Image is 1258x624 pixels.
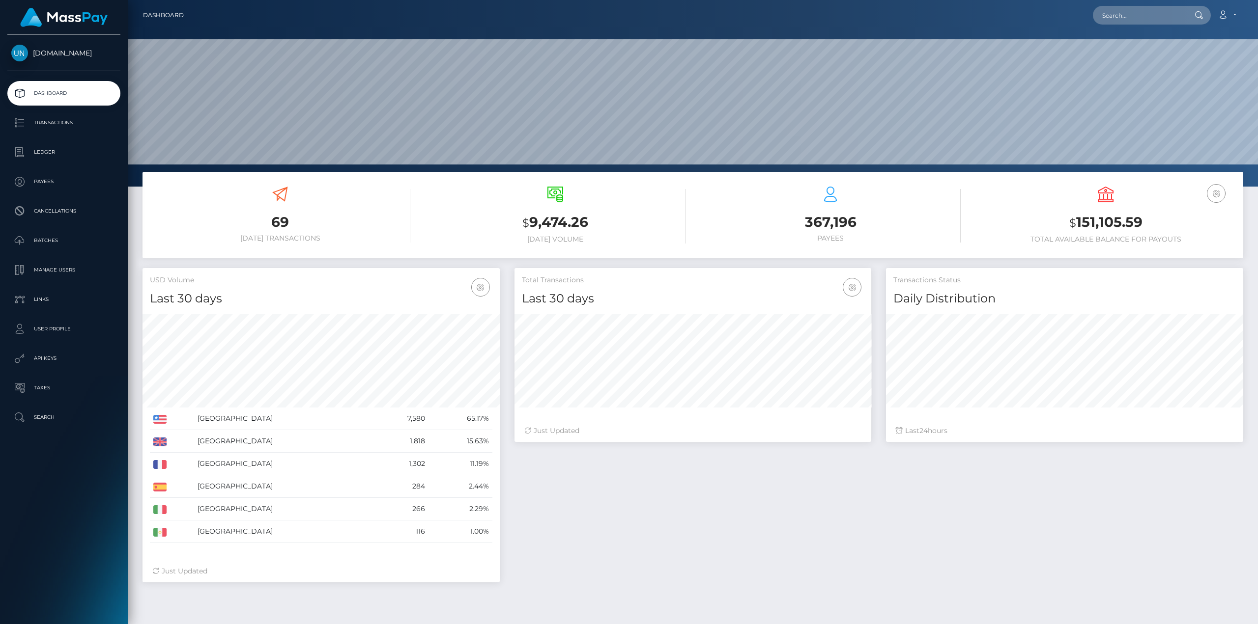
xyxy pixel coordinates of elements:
[194,475,374,498] td: [GEOGRAPHIC_DATA]
[7,287,120,312] a: Links
[11,45,28,61] img: Unlockt.me
[11,86,116,101] p: Dashboard
[11,233,116,248] p: Batches
[11,380,116,395] p: Taxes
[11,292,116,307] p: Links
[153,505,167,514] img: IT.png
[11,322,116,336] p: User Profile
[194,430,374,453] td: [GEOGRAPHIC_DATA]
[150,213,410,232] h3: 69
[1093,6,1185,25] input: Search...
[11,145,116,160] p: Ledger
[11,174,116,189] p: Payees
[153,415,167,424] img: US.png
[975,213,1236,233] h3: 151,105.59
[1069,216,1076,230] small: $
[7,346,120,371] a: API Keys
[153,483,167,491] img: ES.png
[429,407,492,430] td: 65.17%
[374,475,429,498] td: 284
[896,426,1233,436] div: Last hours
[429,498,492,520] td: 2.29%
[374,453,429,475] td: 1,302
[153,460,167,469] img: FR.png
[7,405,120,430] a: Search
[429,475,492,498] td: 2.44%
[11,115,116,130] p: Transactions
[7,317,120,341] a: User Profile
[152,566,490,576] div: Just Updated
[919,426,928,435] span: 24
[374,407,429,430] td: 7,580
[194,498,374,520] td: [GEOGRAPHIC_DATA]
[143,5,184,26] a: Dashboard
[11,204,116,218] p: Cancellations
[11,351,116,366] p: API Keys
[374,498,429,520] td: 266
[194,520,374,543] td: [GEOGRAPHIC_DATA]
[522,216,529,230] small: $
[153,437,167,446] img: GB.png
[7,110,120,135] a: Transactions
[429,520,492,543] td: 1.00%
[522,275,864,285] h5: Total Transactions
[150,290,492,307] h4: Last 30 days
[374,520,429,543] td: 116
[425,235,686,244] h6: [DATE] Volume
[194,453,374,475] td: [GEOGRAPHIC_DATA]
[150,234,410,243] h6: [DATE] Transactions
[374,430,429,453] td: 1,818
[7,49,120,57] span: [DOMAIN_NAME]
[7,81,120,106] a: Dashboard
[7,258,120,282] a: Manage Users
[893,290,1236,307] h4: Daily Distribution
[150,275,492,285] h5: USD Volume
[7,140,120,164] a: Ledger
[153,528,167,537] img: MX.png
[429,430,492,453] td: 15.63%
[7,169,120,194] a: Payees
[522,290,864,307] h4: Last 30 days
[893,275,1236,285] h5: Transactions Status
[11,263,116,277] p: Manage Users
[700,234,961,243] h6: Payees
[425,213,686,233] h3: 9,474.26
[7,228,120,253] a: Batches
[700,213,961,232] h3: 367,196
[524,426,862,436] div: Just Updated
[11,410,116,425] p: Search
[194,407,374,430] td: [GEOGRAPHIC_DATA]
[429,453,492,475] td: 11.19%
[20,8,108,27] img: MassPay Logo
[7,376,120,400] a: Taxes
[7,199,120,223] a: Cancellations
[975,235,1236,244] h6: Total Available Balance for Payouts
